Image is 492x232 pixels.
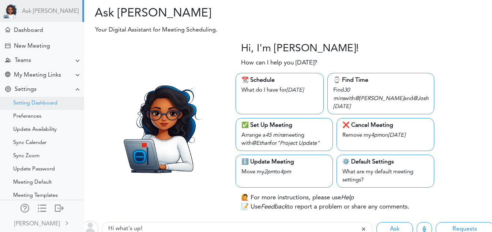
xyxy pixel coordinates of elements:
[341,195,354,201] i: Help
[14,27,43,34] div: Dashboard
[413,96,428,102] i: @Josh
[5,72,10,79] div: Share Meeting Link
[38,204,46,211] div: Show only icons
[342,166,428,185] div: What are my default meeting settings?
[15,57,31,64] div: Teams
[264,169,275,175] i: 2pm
[4,4,18,18] img: Powered by TEAMCAL AI
[13,167,55,171] div: Update Password
[241,76,318,85] div: 📆 Schedule
[241,85,318,95] div: What do I have for
[55,204,64,211] div: Log out
[266,133,284,138] i: 45 mins
[261,204,287,210] i: Feedback
[371,133,382,138] i: 4pm
[13,194,58,198] div: Meeting Templates
[286,88,304,93] i: [DATE]
[333,104,350,110] i: [DATE]
[14,72,61,79] div: My Meeting Links
[277,141,320,146] i: "Project Update"
[90,7,283,21] h2: Ask [PERSON_NAME]
[22,8,79,15] a: Ask [PERSON_NAME]
[14,220,60,228] div: [PERSON_NAME]
[241,58,317,68] p: How can I help you [DATE]?
[355,96,404,102] i: @[PERSON_NAME]
[333,76,428,85] div: ⌚️ Find Time
[241,193,354,203] p: 🙋 For more instructions, please use
[13,154,40,158] div: Sync Zoom
[5,86,11,93] div: Change Settings
[241,166,327,177] div: Move my to
[13,181,52,184] div: Meeting Default
[241,43,359,55] h3: Hi, I'm [PERSON_NAME]!
[13,128,57,132] div: Update Availability
[13,141,46,145] div: Sync Calendar
[241,158,327,166] div: ℹ️ Update Meeting
[15,86,37,93] div: Settings
[342,130,428,140] div: Remove my on
[38,204,46,214] a: Change side menu
[5,43,10,48] div: Creating Meeting
[333,85,428,111] div: Find with and
[90,26,376,34] p: Your Digital Assistant for Meeting Scheduling.
[241,121,327,130] div: ✅ Set Up Meeting
[280,169,291,175] i: 4pm
[13,102,57,105] div: Setting Dashboard
[1,215,83,231] a: [PERSON_NAME]
[13,115,41,118] div: Preferences
[388,133,405,138] i: [DATE]
[241,202,409,212] p: 📝 Use to report a problem or share any comments.
[241,130,327,148] div: Arrange a meeting with for
[5,27,10,32] div: Home
[20,204,29,211] div: Manage Members and Externals
[333,88,350,102] i: 30 mins
[252,141,270,146] i: @Ethan
[342,158,428,166] div: ⚙️ Default Settings
[342,121,428,130] div: ❌ Cancel Meeting
[110,76,213,179] img: Zara.png
[14,43,50,50] div: New Meeting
